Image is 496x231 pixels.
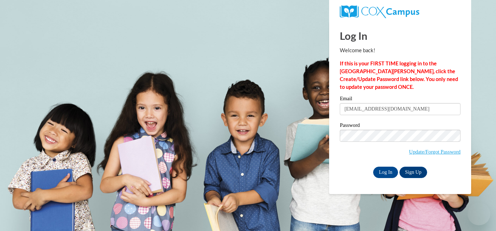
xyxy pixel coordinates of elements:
[340,47,460,54] p: Welcome back!
[468,203,490,225] iframe: Button to launch messaging window, conversation in progress
[409,149,460,155] a: Update/Forgot Password
[340,28,460,43] h1: Log In
[373,167,398,178] input: Log In
[399,167,427,178] a: Sign Up
[340,96,460,103] label: Email
[340,123,460,130] label: Password
[340,5,419,18] img: COX Campus
[340,5,460,18] a: COX Campus
[340,60,458,90] strong: If this is your FIRST TIME logging in to the [GEOGRAPHIC_DATA][PERSON_NAME], click the Create/Upd...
